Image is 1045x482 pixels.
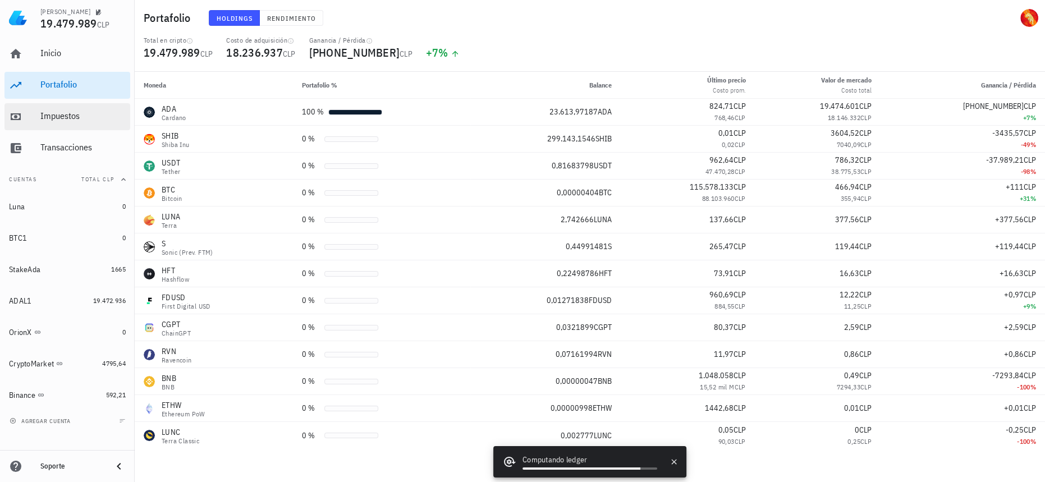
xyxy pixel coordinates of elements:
[162,426,199,438] div: LUNC
[162,438,199,444] div: Terra Classic
[162,168,180,175] div: Tether
[561,430,594,440] span: 0,002777
[162,130,190,141] div: SHIB
[7,415,76,426] button: agregar cuenta
[302,241,320,253] div: 0 %
[566,241,608,251] span: 0,44991481
[844,349,859,359] span: 0,86
[1030,140,1036,149] span: %
[1024,268,1036,278] span: CLP
[40,142,126,153] div: Transacciones
[302,295,320,306] div: 0 %
[589,295,612,305] span: FDUSD
[144,241,155,253] div: S-icon
[426,47,460,58] div: +7
[40,48,126,58] div: Inicio
[1006,182,1024,192] span: +111
[1024,155,1036,165] span: CLP
[4,135,130,162] a: Transacciones
[992,128,1024,138] span: -3435,57
[4,224,130,251] a: BTC1 0
[309,36,412,45] div: Ganancia / Pérdida
[162,292,210,303] div: FDUSD
[216,14,253,22] span: Holdings
[226,36,295,45] div: Costo de adquisición
[859,101,872,111] span: CLP
[144,160,155,172] div: USDT-icon
[226,45,283,60] span: 18.236.937
[844,302,860,310] span: 11,25
[835,214,859,224] span: 377,56
[859,290,872,300] span: CLP
[302,106,324,118] div: 100 %
[557,268,599,278] span: 0,22498786
[81,176,114,183] span: Total CLP
[734,155,746,165] span: CLP
[9,391,35,400] div: Binance
[1024,214,1036,224] span: CLP
[718,437,735,446] span: 90,03
[302,402,320,414] div: 0 %
[4,72,130,99] a: Portafolio
[890,166,1036,177] div: -98
[549,107,598,117] span: 23.613,97187
[9,9,27,27] img: LedgiFi
[102,359,126,368] span: 4795,64
[860,194,872,203] span: CLP
[144,214,155,226] div: LUNA-icon
[97,20,110,30] span: CLP
[1030,113,1036,122] span: %
[859,322,872,332] span: CLP
[598,349,612,359] span: RVN
[135,72,293,99] th: Moneda
[122,233,126,242] span: 0
[1020,9,1038,27] div: avatar
[595,134,612,144] span: SHIB
[1030,437,1036,446] span: %
[593,403,612,413] span: ETHW
[302,348,320,360] div: 0 %
[735,113,746,122] span: CLP
[859,155,872,165] span: CLP
[552,160,594,171] span: 0,81683798
[144,81,166,89] span: Moneda
[9,233,27,243] div: BTC1
[93,296,126,305] span: 19.472.936
[722,140,735,149] span: 0,02
[144,187,155,199] div: BTC-icon
[699,370,734,380] span: 1.048.058
[9,359,54,369] div: CryptoMarket
[714,268,734,278] span: 73,91
[709,241,734,251] span: 265,47
[122,328,126,336] span: 0
[844,322,859,332] span: 2,59
[859,425,872,435] span: CLP
[735,194,746,203] span: CLP
[1030,167,1036,176] span: %
[470,72,621,99] th: Balance: Sin ordenar. Pulse para ordenar de forma ascendente.
[735,383,746,391] span: CLP
[608,241,612,251] span: S
[40,111,126,121] div: Impuestos
[890,382,1036,393] div: -100
[992,370,1024,380] span: -7293,84
[1024,425,1036,435] span: CLP
[4,103,130,130] a: Impuestos
[734,370,746,380] span: CLP
[835,155,859,165] span: 786,32
[734,128,746,138] span: CLP
[860,383,872,391] span: CLP
[4,40,130,67] a: Inicio
[1024,128,1036,138] span: CLP
[162,157,180,168] div: USDT
[9,265,40,274] div: StakeAda
[260,10,323,26] button: Rendimiento
[309,45,400,60] span: [PHONE_NUMBER]
[302,268,320,279] div: 0 %
[1000,268,1024,278] span: +16,63
[995,214,1024,224] span: +377,56
[1004,290,1024,300] span: +0,97
[162,222,180,229] div: Terra
[831,128,859,138] span: 3604,52
[1024,101,1036,111] span: CLP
